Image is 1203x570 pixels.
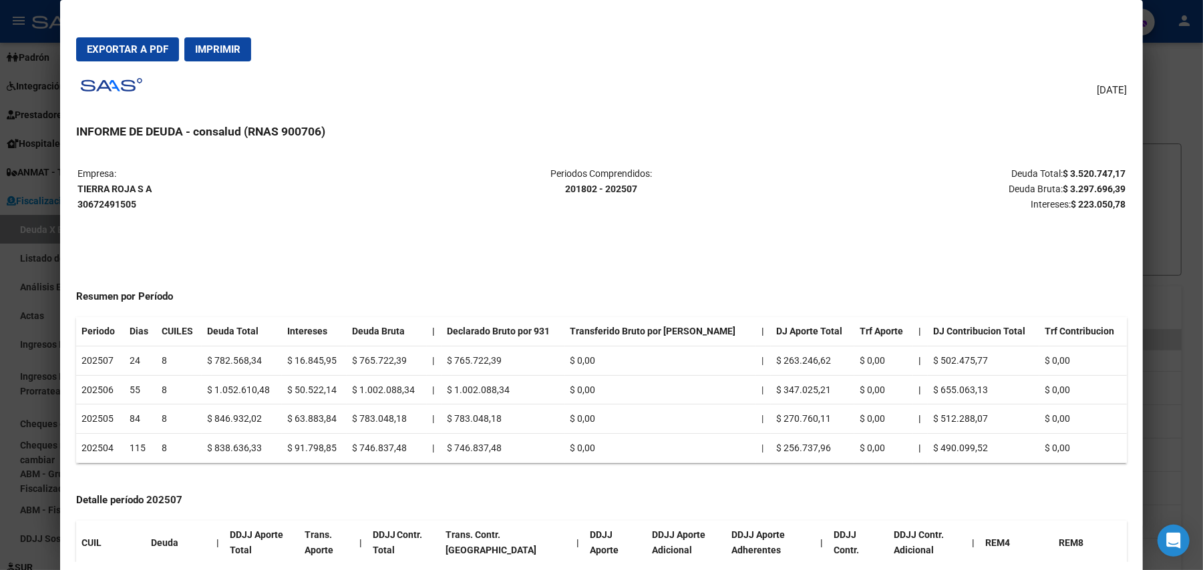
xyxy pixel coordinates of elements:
td: $ 746.837,48 [442,434,565,463]
td: 55 [124,375,156,404]
th: Declarado Bruto por 931 [442,317,565,346]
td: $ 0,00 [1039,434,1127,463]
button: Imprimir [184,37,251,61]
td: $ 1.002.088,34 [442,375,565,404]
th: Periodo [76,317,124,346]
td: $ 783.048,18 [442,404,565,434]
td: 8 [156,375,202,404]
td: $ 502.475,77 [928,346,1039,375]
td: $ 0,00 [854,404,913,434]
td: | [756,434,771,463]
td: | [756,404,771,434]
td: 202506 [76,375,124,404]
th: DDJJ Contr. [828,521,889,565]
th: DDJJ Contr. Adicional [888,521,966,565]
td: 202507 [76,346,124,375]
td: 8 [156,404,202,434]
td: $ 0,00 [854,346,913,375]
th: REM4 [980,521,1053,565]
td: $ 16.845,95 [282,346,347,375]
td: $ 746.837,48 [347,434,427,463]
td: $ 256.737,96 [771,434,854,463]
td: $ 91.798,85 [282,434,347,463]
td: $ 782.568,34 [202,346,282,375]
td: | [427,434,442,463]
h4: Resumen por Período [76,289,1127,304]
th: Transferido Bruto por [PERSON_NAME] [565,317,757,346]
button: Exportar a PDF [76,37,179,61]
strong: $ 3.297.696,39 [1063,184,1126,194]
th: DDJJ Aporte [584,521,647,565]
td: $ 0,00 [565,404,757,434]
strong: $ 223.050,78 [1071,199,1126,210]
td: $ 0,00 [854,375,913,404]
th: Deuda Total [202,317,282,346]
td: | [427,375,442,404]
td: $ 0,00 [565,346,757,375]
span: Imprimir [195,43,240,55]
td: | [756,346,771,375]
strong: TIERRA ROJA S A 30672491505 [77,184,152,210]
th: | [913,317,928,346]
td: $ 0,00 [1039,346,1127,375]
th: | [354,521,367,565]
th: CUIL [76,521,146,565]
th: | [571,521,584,565]
span: [DATE] [1097,83,1127,98]
td: 202504 [76,434,124,463]
td: $ 512.288,07 [928,404,1039,434]
td: $ 1.002.088,34 [347,375,427,404]
td: $ 765.722,39 [442,346,565,375]
th: Trans. Contr. [GEOGRAPHIC_DATA] [440,521,571,565]
th: CUILES [156,317,202,346]
th: | [913,346,928,375]
td: 24 [124,346,156,375]
p: Deuda Total: Deuda Bruta: Intereses: [777,166,1126,212]
td: $ 0,00 [565,434,757,463]
td: 8 [156,434,202,463]
td: $ 0,00 [854,434,913,463]
th: DDJJ Aporte Adicional [647,521,726,565]
th: | [427,317,442,346]
td: $ 846.932,02 [202,404,282,434]
th: Dias [124,317,156,346]
td: 84 [124,404,156,434]
th: DDJJ Aporte Adherentes [726,521,815,565]
td: $ 490.099,52 [928,434,1039,463]
th: Intereses [282,317,347,346]
td: 115 [124,434,156,463]
td: $ 270.760,11 [771,404,854,434]
td: $ 347.025,21 [771,375,854,404]
td: $ 765.722,39 [347,346,427,375]
th: | [913,404,928,434]
td: | [756,375,771,404]
strong: 201802 - 202507 [565,184,637,194]
p: Empresa: [77,166,426,212]
h4: Detalle período 202507 [76,493,1127,508]
td: $ 783.048,18 [347,404,427,434]
td: $ 1.052.610,48 [202,375,282,404]
td: $ 50.522,14 [282,375,347,404]
th: Deuda Bruta [347,317,427,346]
th: Trf Aporte [854,317,913,346]
th: REM8 [1053,521,1127,565]
strong: $ 3.520.747,17 [1063,168,1126,179]
span: Exportar a PDF [87,43,168,55]
h3: INFORME DE DEUDA - consalud (RNAS 900706) [76,123,1127,140]
th: | [211,521,224,565]
th: | [913,434,928,463]
th: | [756,317,771,346]
td: | [427,404,442,434]
div: Open Intercom Messenger [1158,525,1190,557]
td: | [427,346,442,375]
th: | [815,521,828,565]
p: Periodos Comprendidos: [427,166,776,197]
td: $ 0,00 [1039,404,1127,434]
th: | [913,375,928,404]
th: DJ Contribucion Total [928,317,1039,346]
th: | [967,521,980,565]
td: $ 838.636,33 [202,434,282,463]
td: $ 0,00 [565,375,757,404]
td: $ 655.063,13 [928,375,1039,404]
td: $ 263.246,62 [771,346,854,375]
